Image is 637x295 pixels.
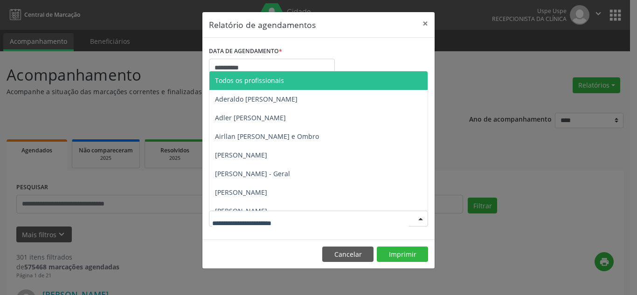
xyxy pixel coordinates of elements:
[209,44,282,59] label: DATA DE AGENDAMENTO
[215,206,267,215] span: [PERSON_NAME]
[416,12,435,35] button: Close
[215,169,290,178] span: [PERSON_NAME] - Geral
[215,188,267,197] span: [PERSON_NAME]
[215,95,298,103] span: Aderaldo [PERSON_NAME]
[215,151,267,159] span: [PERSON_NAME]
[215,132,319,141] span: Airllan [PERSON_NAME] e Ombro
[377,247,428,262] button: Imprimir
[209,19,316,31] h5: Relatório de agendamentos
[322,247,374,262] button: Cancelar
[215,76,284,85] span: Todos os profissionais
[215,113,286,122] span: Adler [PERSON_NAME]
